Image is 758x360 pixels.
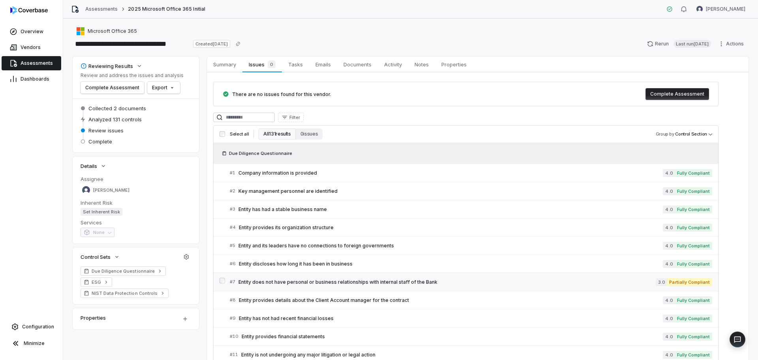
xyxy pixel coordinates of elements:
span: Entity provides its organization structure [239,224,663,231]
span: [PERSON_NAME] [706,6,745,12]
button: Complete Assessment [81,82,144,94]
span: Collected 2 documents [88,105,146,112]
button: Minimize [3,335,60,351]
span: NIST Data Protection Controls [92,290,158,296]
span: # 10 [230,334,238,339]
button: Control Sets [78,250,122,264]
span: Entity is not undergoing any major litigation or legal action [241,352,663,358]
span: Fully Compliant [675,260,712,268]
span: Fully Compliant [675,315,712,322]
a: Dashboards [2,72,61,86]
span: Entity has not had recent financial losses [239,315,663,322]
span: Analyzed 131 controls [88,116,142,123]
span: 2025 Microsoft Office 365 Initial [128,6,205,12]
a: Assessments [2,56,61,70]
img: Esther Barreto avatar [82,186,90,194]
span: # 2 [230,188,235,194]
span: Group by [656,131,674,137]
span: # 11 [230,352,238,358]
a: Vendors [2,40,61,55]
a: #8Entity provides details about the Client Account manager for the contract4.0Fully Compliant [230,291,712,309]
span: There are no issues found for this vendor. [232,91,331,97]
span: # 8 [230,297,236,303]
img: Esther Barreto avatar [696,6,703,12]
span: Fully Compliant [675,296,712,304]
a: ESG [81,277,112,287]
a: Assessments [85,6,118,12]
button: https://microsoft.com/en-us/microsoft-365/Microsoft Office 365 [74,24,139,38]
span: Fully Compliant [675,187,712,195]
span: # 6 [230,261,236,267]
span: Fully Compliant [675,242,712,250]
button: Export [147,82,180,94]
p: Review and address the issues and analysis [81,72,184,79]
span: Entity provides financial statements [242,334,663,340]
span: Properties [438,59,470,70]
a: #9Entity has not had recent financial losses4.0Fully Compliant [230,309,712,327]
input: Select all [220,131,225,137]
span: 4.0 [663,260,674,268]
span: Select all [230,131,249,137]
span: 4.0 [663,187,674,195]
span: Entity provides details about the Client Account manager for the contract [239,297,663,303]
span: Dashboards [21,76,49,82]
span: # 7 [230,279,235,285]
a: #1Company information is provided4.0Fully Compliant [230,164,712,182]
button: Filter [278,113,304,122]
span: 4.0 [663,169,674,177]
span: [PERSON_NAME] [93,187,129,193]
span: Summary [210,59,239,70]
span: ESG [92,279,101,285]
span: Fully Compliant [675,169,712,177]
div: Reviewing Results [81,62,133,70]
button: Details [78,159,109,173]
span: Partially Compliant [667,278,712,286]
span: Control Sets [81,253,111,260]
span: Minimize [24,340,45,347]
span: Assessments [21,60,53,66]
span: # 9 [230,315,236,321]
span: 3.0 [656,278,667,286]
span: 4.0 [663,351,674,359]
span: Due Diligence Questionnaire [229,150,292,156]
span: Company information is provided [238,170,663,176]
span: Documents [340,59,375,70]
button: Actions [716,38,749,50]
img: logo-D7KZi-bG.svg [10,6,48,14]
button: Copy link [231,37,245,51]
span: Configuration [22,324,54,330]
span: Entity has had a stable business name [238,206,663,213]
a: #10Entity provides financial statements4.0Fully Compliant [230,328,712,345]
span: Issues [246,59,278,70]
span: 4.0 [663,315,674,322]
a: NIST Data Protection Controls [81,288,169,298]
span: 4.0 [663,242,674,250]
span: Details [81,162,97,170]
span: Notes [411,59,432,70]
span: Entity and its leaders have no connections to foreign governments [238,243,663,249]
button: RerunLast run[DATE] [642,38,716,50]
button: All 131 results [259,128,295,139]
a: Overview [2,25,61,39]
dt: Assignee [81,175,191,183]
span: Activity [381,59,405,70]
span: 4.0 [663,296,674,304]
span: Created [DATE] [193,40,230,48]
span: Fully Compliant [675,205,712,213]
span: # 5 [230,243,235,249]
a: #7Entity does not have personal or business relationships with internal staff of the Bank3.0Parti... [230,273,712,291]
span: Last run [DATE] [674,40,711,48]
a: #5Entity and its leaders have no connections to foreign governments4.0Fully Compliant [230,237,712,254]
button: 0 issues [296,128,323,139]
span: 4.0 [663,224,674,232]
span: Complete [88,138,112,145]
span: Fully Compliant [675,333,712,341]
dt: Services [81,219,191,226]
button: Complete Assessment [645,88,709,100]
span: Vendors [21,44,41,51]
span: # 1 [230,170,235,176]
dt: Inherent Risk [81,199,191,206]
button: Esther Barreto avatar[PERSON_NAME] [692,3,750,15]
span: Overview [21,28,43,35]
a: #6Entity discloses how long it has been in business4.0Fully Compliant [230,255,712,273]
